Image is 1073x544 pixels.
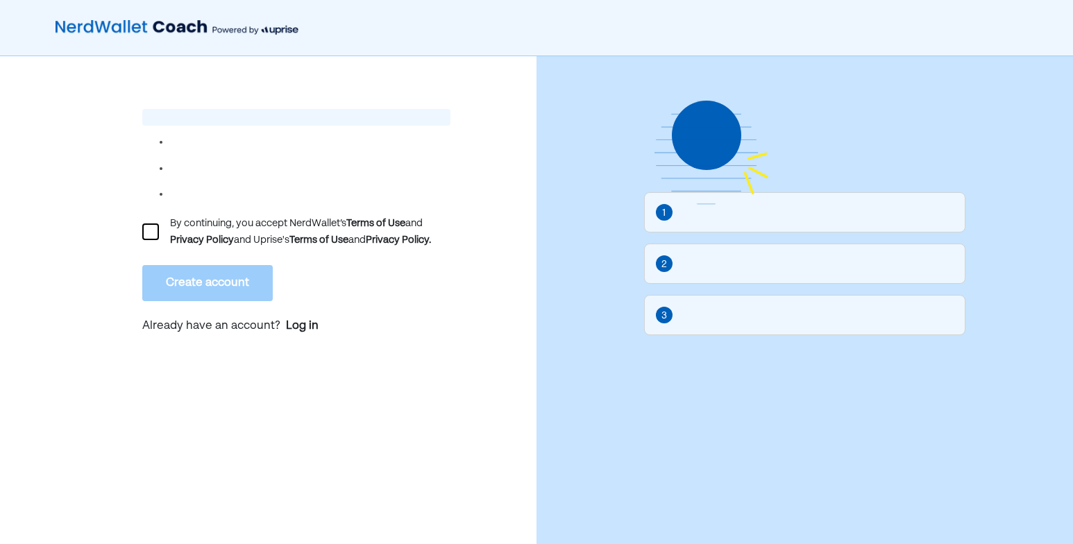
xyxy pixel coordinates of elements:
[346,215,405,232] div: Terms of Use
[661,308,667,323] div: 3
[170,232,234,248] div: Privacy Policy
[286,318,319,334] a: Log in
[142,318,451,336] p: Already have an account?
[366,232,431,248] div: Privacy Policy.
[662,205,666,221] div: 1
[289,232,348,248] div: Terms of Use
[142,265,273,301] button: Create account
[661,257,667,272] div: 2
[170,215,451,248] div: By continuing, you accept NerdWallet’s and and Uprise's and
